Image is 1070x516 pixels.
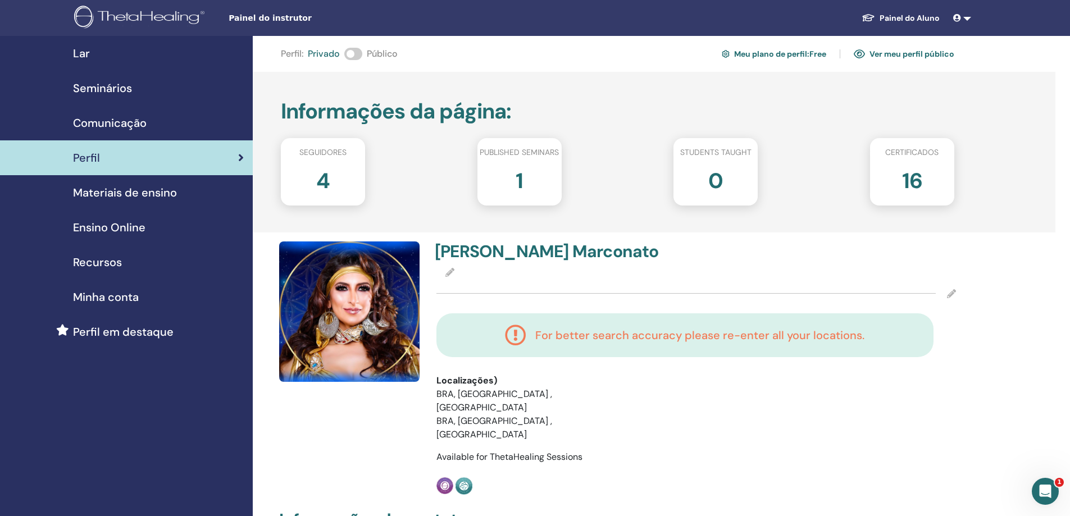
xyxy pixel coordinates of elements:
li: BRA, [GEOGRAPHIC_DATA] , [GEOGRAPHIC_DATA] [436,414,643,441]
span: Perfil [73,149,100,166]
span: Lar [73,45,90,62]
span: Ensino Online [73,219,145,236]
span: 1 [1055,478,1064,487]
span: Público [367,47,398,61]
h2: 4 [316,163,330,194]
span: Certificados [885,147,939,158]
span: Localizações) [436,374,497,387]
h2: Informações da página : [281,99,954,125]
span: Perfil em destaque [73,323,174,340]
a: Painel do Aluno [853,8,949,29]
span: Privado [308,47,340,61]
span: Recursos [73,254,122,271]
span: Seguidores [299,147,347,158]
h4: For better search accuracy please re-enter all your locations. [535,328,864,342]
span: Available for ThetaHealing Sessions [436,451,582,463]
span: Comunicação [73,115,147,131]
img: cog.svg [722,48,730,60]
iframe: Intercom live chat [1032,478,1059,505]
h2: 16 [902,163,922,194]
span: Painel do instrutor [229,12,397,24]
img: logo.png [74,6,208,31]
span: Minha conta [73,289,139,305]
span: Seminários [73,80,132,97]
img: eye.svg [854,49,865,59]
h2: 1 [516,163,523,194]
img: graduation-cap-white.svg [862,13,875,22]
li: BRA, [GEOGRAPHIC_DATA] , [GEOGRAPHIC_DATA] [436,387,643,414]
span: Students taught [680,147,752,158]
span: Perfil : [281,47,303,61]
h2: 0 [708,163,723,194]
a: Ver meu perfil público [854,45,954,63]
h4: [PERSON_NAME] Marconato [435,241,689,262]
span: Published seminars [480,147,559,158]
img: default.jpg [279,241,420,382]
a: Meu plano de perfil:Free [722,45,826,63]
span: Materiais de ensino [73,184,177,201]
